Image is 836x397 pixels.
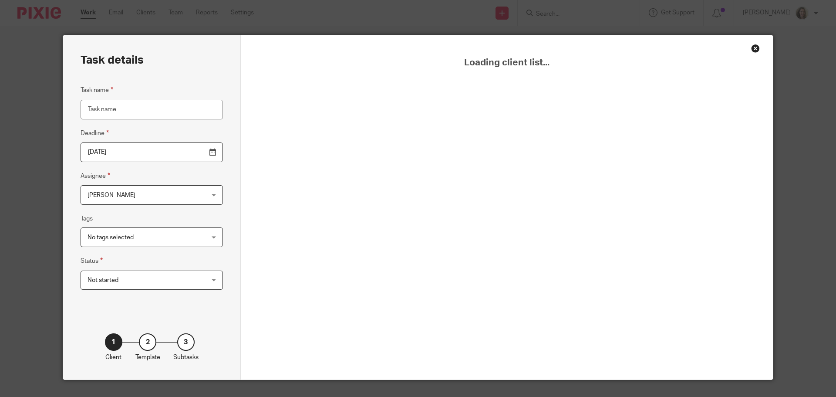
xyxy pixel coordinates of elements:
[751,44,760,53] div: Close this dialog window
[81,128,109,138] label: Deadline
[139,333,156,351] div: 2
[81,214,93,223] label: Tags
[135,353,160,362] p: Template
[81,171,110,181] label: Assignee
[88,234,134,241] span: No tags selected
[81,256,103,266] label: Status
[105,353,121,362] p: Client
[88,277,118,283] span: Not started
[81,143,223,162] input: Pick a date
[173,353,199,362] p: Subtasks
[81,53,144,68] h2: Task details
[81,85,113,95] label: Task name
[263,57,752,68] span: Loading client list...
[177,333,195,351] div: 3
[81,100,223,119] input: Task name
[88,192,135,198] span: [PERSON_NAME]
[105,333,122,351] div: 1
